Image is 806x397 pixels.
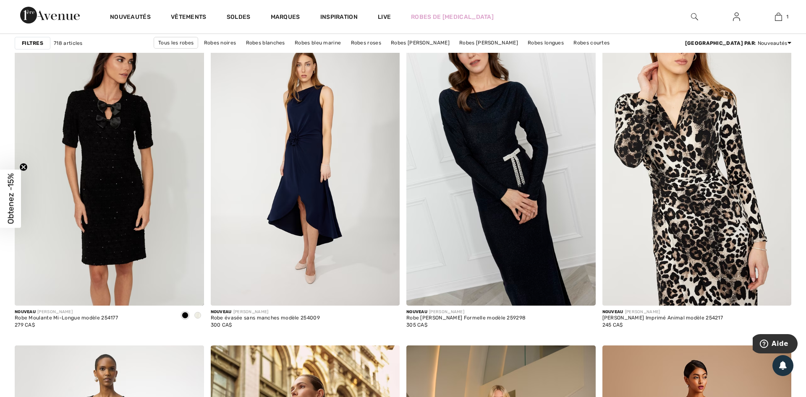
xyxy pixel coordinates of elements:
span: Obtenez -15% [6,173,16,224]
span: Nouveau [406,309,427,314]
img: 1ère Avenue [20,7,80,23]
a: Tous les robes [154,37,198,49]
img: Robe Moulante Mi-Longue modèle 254177. Noir [15,22,204,306]
a: Robes roses [347,37,385,48]
span: Inspiration [320,13,358,22]
a: Robes blanches [242,37,289,48]
a: Robes [PERSON_NAME] [455,37,522,48]
div: Winter White [191,309,204,323]
button: Close teaser [19,163,28,171]
a: Robe Maxi Fourreau Formelle modèle 259298. Twilight [406,22,596,306]
div: [PERSON_NAME] Imprimé Animal modèle 254217 [602,315,723,321]
iframe: Ouvre un widget dans lequel vous pouvez trouver plus d’informations [753,334,798,355]
span: 300 CA$ [211,322,232,328]
div: Black [179,309,191,323]
span: 245 CA$ [602,322,623,328]
img: Mon panier [775,12,782,22]
img: Robe évasée sans manches modèle 254009. Midnight [211,22,400,306]
a: 1 [758,12,799,22]
a: Robes courtes [569,37,614,48]
img: Mes infos [733,12,740,22]
span: 1 [786,13,788,21]
a: Robes [PERSON_NAME] [387,37,454,48]
div: Robe Moulante Mi-Longue modèle 254177 [15,315,118,321]
div: [PERSON_NAME] [15,309,118,315]
img: Robe Portefeuille Imprimé Animal modèle 254217. Beige/Noir [602,22,792,306]
a: Live [378,13,391,21]
a: Robes noires [200,37,241,48]
a: Robes bleu marine [290,37,345,48]
a: Soldes [227,13,251,22]
span: Nouveau [211,309,232,314]
a: Vêtements [171,13,207,22]
span: 279 CA$ [15,322,35,328]
a: Se connecter [726,12,747,22]
a: Robes de [MEDICAL_DATA] [411,13,494,21]
div: [PERSON_NAME] [406,309,526,315]
strong: [GEOGRAPHIC_DATA] par [685,40,755,46]
a: Nouveautés [110,13,151,22]
strong: Filtres [22,39,43,47]
div: [PERSON_NAME] [602,309,723,315]
span: Nouveau [15,309,36,314]
span: 718 articles [54,39,83,47]
div: : Nouveautés [685,39,791,47]
span: 305 CA$ [406,322,427,328]
a: Marques [271,13,300,22]
div: [PERSON_NAME] [211,309,320,315]
img: recherche [691,12,698,22]
div: Robe évasée sans manches modèle 254009 [211,315,320,321]
div: Robe [PERSON_NAME] Formelle modèle 259298 [406,315,526,321]
a: Robes longues [523,37,568,48]
span: Nouveau [602,309,623,314]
